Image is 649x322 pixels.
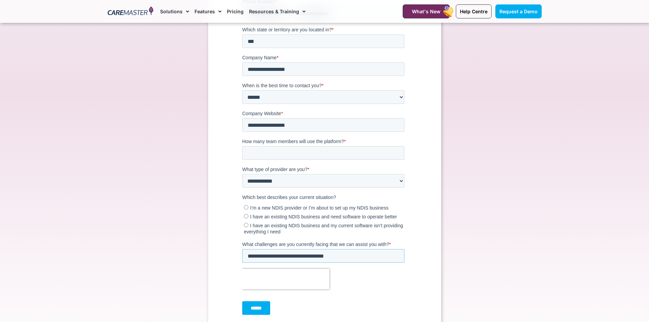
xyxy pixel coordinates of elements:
[460,9,488,14] span: Help Centre
[108,6,154,17] img: CareMaster Logo
[499,9,538,14] span: Request a Demo
[495,4,542,18] a: Request a Demo
[412,9,441,14] span: What's New
[456,4,492,18] a: Help Centre
[403,4,450,18] a: What's New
